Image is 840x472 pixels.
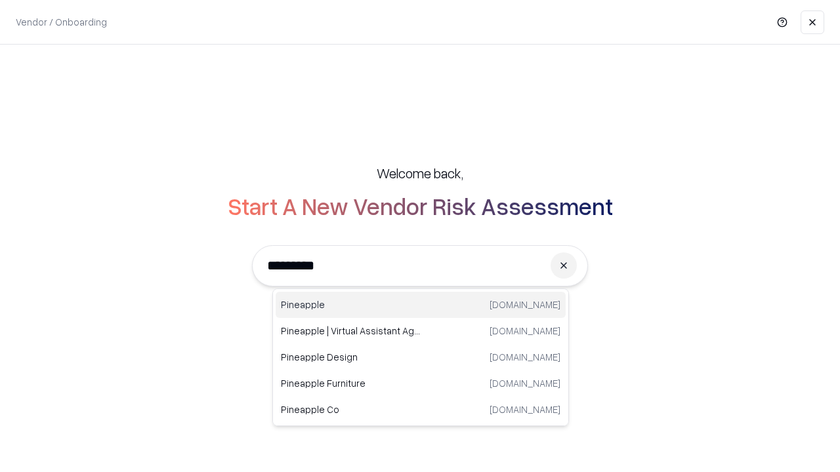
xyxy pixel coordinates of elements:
p: [DOMAIN_NAME] [490,324,560,338]
p: Vendor / Onboarding [16,15,107,29]
div: Suggestions [272,288,569,426]
p: Pineapple Co [281,403,421,416]
h5: Welcome back, [377,164,463,182]
p: Pineapple Furniture [281,376,421,390]
p: Pineapple [281,298,421,311]
p: [DOMAIN_NAME] [490,403,560,416]
p: [DOMAIN_NAME] [490,376,560,390]
p: [DOMAIN_NAME] [490,350,560,364]
p: [DOMAIN_NAME] [490,298,560,311]
h2: Start A New Vendor Risk Assessment [228,193,613,219]
p: Pineapple | Virtual Assistant Agency [281,324,421,338]
p: Pineapple Design [281,350,421,364]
